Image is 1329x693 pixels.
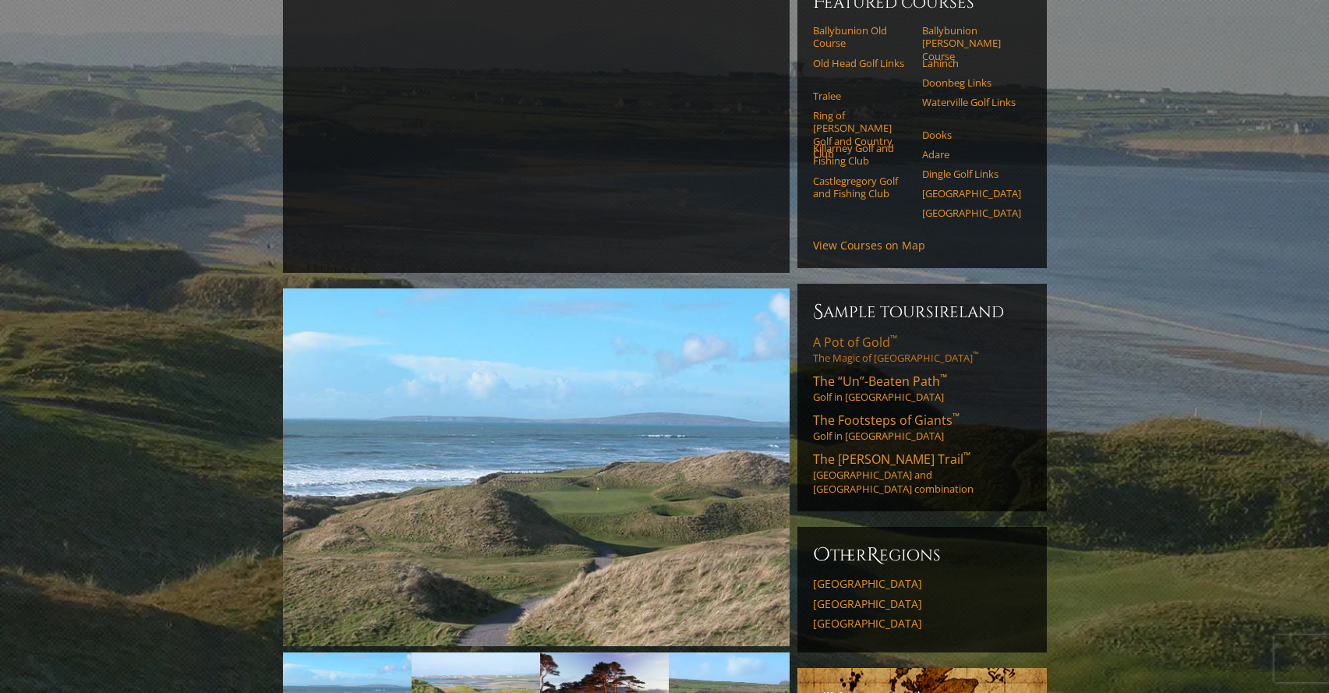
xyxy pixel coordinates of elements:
[813,90,912,102] a: Tralee
[867,543,879,567] span: R
[813,334,897,351] span: A Pot of Gold
[813,175,912,200] a: Castlegregory Golf and Fishing Club
[922,57,1021,69] a: Lahinch
[813,142,912,168] a: Killarney Golf and Fishing Club
[813,617,1031,631] a: [GEOGRAPHIC_DATA]
[813,334,1031,365] a: A Pot of Gold™The Magic of [GEOGRAPHIC_DATA]™
[813,57,912,69] a: Old Head Golf Links
[813,451,970,468] span: The [PERSON_NAME] Trail
[922,168,1021,180] a: Dingle Golf Links
[813,24,912,50] a: Ballybunion Old Course
[813,373,1031,404] a: The “Un”-Beaten Path™Golf in [GEOGRAPHIC_DATA]
[922,129,1021,141] a: Dooks
[963,449,970,462] sup: ™
[813,412,960,429] span: The Footsteps of Giants
[813,577,1031,591] a: [GEOGRAPHIC_DATA]
[813,238,925,253] a: View Courses on Map
[813,451,1031,496] a: The [PERSON_NAME] Trail™[GEOGRAPHIC_DATA] and [GEOGRAPHIC_DATA] combination
[813,543,1031,567] h6: ther egions
[953,410,960,423] sup: ™
[813,299,1031,324] h6: Sample ToursIreland
[813,373,947,390] span: The “Un”-Beaten Path
[922,148,1021,161] a: Adare
[922,24,1021,62] a: Ballybunion [PERSON_NAME] Course
[940,371,947,384] sup: ™
[922,96,1021,108] a: Waterville Golf Links
[922,187,1021,200] a: [GEOGRAPHIC_DATA]
[973,350,978,360] sup: ™
[813,597,1031,611] a: [GEOGRAPHIC_DATA]
[890,332,897,345] sup: ™
[922,207,1021,219] a: [GEOGRAPHIC_DATA]
[813,543,830,567] span: O
[813,109,912,160] a: Ring of [PERSON_NAME] Golf and Country Club
[922,76,1021,89] a: Doonbeg Links
[813,412,1031,443] a: The Footsteps of Giants™Golf in [GEOGRAPHIC_DATA]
